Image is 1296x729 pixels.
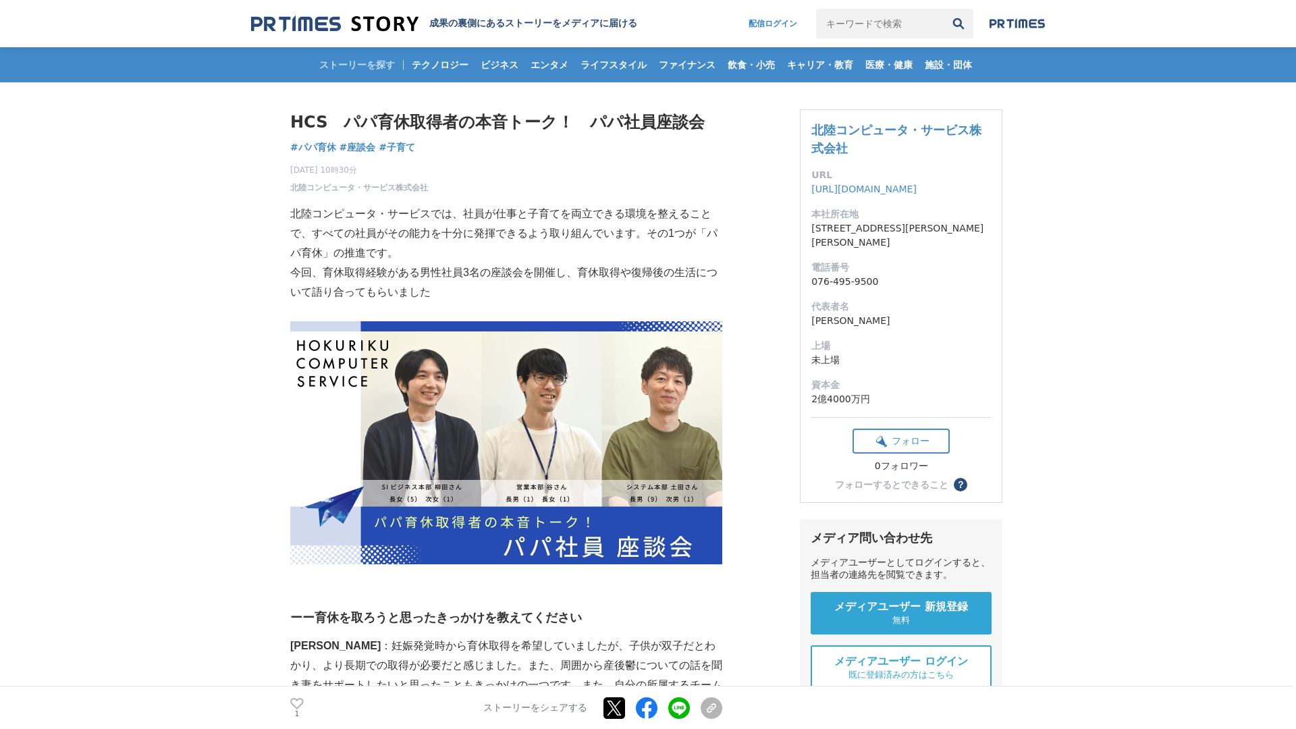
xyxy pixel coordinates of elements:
[290,205,722,263] p: 北陸コンピュータ・サービスでは、社員が仕事と子育てを両立できる環境を整えることで、すべての社員がその能力を十分に発揮できるよう取り組んでいます。その1つが「パパ育休」の推進です。
[406,59,474,71] span: テクノロジー
[990,18,1045,29] img: prtimes
[475,59,524,71] span: ビジネス
[811,261,991,275] dt: 電話番号
[782,47,859,82] a: キャリア・教育
[834,655,968,669] span: メディアユーザー ログイン
[483,702,587,714] p: ストーリーをシェアする
[290,611,582,624] strong: ーー育休を取ろうと思ったきっかけを教えてください
[835,480,948,489] div: フォローするとできること
[853,460,950,473] div: 0フォロワー
[853,429,950,454] button: フォロー
[811,275,991,289] dd: 076-495-9500
[816,9,944,38] input: キーワードで検索
[811,168,991,182] dt: URL
[290,640,381,651] strong: [PERSON_NAME]
[811,221,991,250] dd: [STREET_ADDRESS][PERSON_NAME][PERSON_NAME]
[653,59,721,71] span: ファイナンス
[860,59,918,71] span: 医療・健康
[475,47,524,82] a: ビジネス
[811,557,992,581] div: メディアユーザーとしてログインすると、担当者の連絡先を閲覧できます。
[251,15,637,33] a: 成果の裏側にあるストーリーをメディアに届ける 成果の裏側にあるストーリーをメディアに届ける
[290,182,428,194] a: 北陸コンピュータ・サービス株式会社
[811,184,917,194] a: [URL][DOMAIN_NAME]
[782,59,859,71] span: キャリア・教育
[956,480,965,489] span: ？
[722,47,780,82] a: 飲食・小売
[811,123,981,155] a: 北陸コンピュータ・サービス株式会社
[379,140,415,155] a: #子育て
[735,9,811,38] a: 配信ログイン
[848,669,954,681] span: 既に登録済みの方はこちら
[251,15,418,33] img: 成果の裏側にあるストーリーをメディアに届ける
[290,321,722,564] img: thumbnail_a176d2e0-9e6f-11f0-a8fb-cf86870298dc.jpg
[811,339,991,353] dt: 上場
[290,140,336,155] a: #パパ育休
[811,392,991,406] dd: 2億4000万円
[722,59,780,71] span: 飲食・小売
[919,59,977,71] span: 施設・団体
[811,530,992,546] div: メディア問い合わせ先
[340,140,376,155] a: #座談会
[944,9,973,38] button: 検索
[860,47,918,82] a: 医療・健康
[379,141,415,153] span: #子育て
[290,141,336,153] span: #パパ育休
[429,18,637,30] h2: 成果の裏側にあるストーリーをメディアに届ける
[892,614,910,626] span: 無料
[575,59,652,71] span: ライフスタイル
[290,164,428,176] span: [DATE] 10時30分
[811,353,991,367] dd: 未上場
[834,600,968,614] span: メディアユーザー 新規登録
[811,207,991,221] dt: 本社所在地
[290,109,722,135] h1: HCS パパ育休取得者の本音トーク！ パパ社員座談会
[525,47,574,82] a: エンタメ
[653,47,721,82] a: ファイナンス
[811,645,992,691] a: メディアユーザー ログイン 既に登録済みの方はこちら
[919,47,977,82] a: 施設・団体
[525,59,574,71] span: エンタメ
[575,47,652,82] a: ライフスタイル
[290,263,722,302] p: 今回、育休取得経験がある男性社員3名の座談会を開催し、育休取得や復帰後の生活について語り合ってもらいました
[290,711,304,718] p: 1
[811,592,992,634] a: メディアユーザー 新規登録 無料
[406,47,474,82] a: テクノロジー
[340,141,376,153] span: #座談会
[811,300,991,314] dt: 代表者名
[954,478,967,491] button: ？
[811,378,991,392] dt: 資本金
[811,314,991,328] dd: [PERSON_NAME]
